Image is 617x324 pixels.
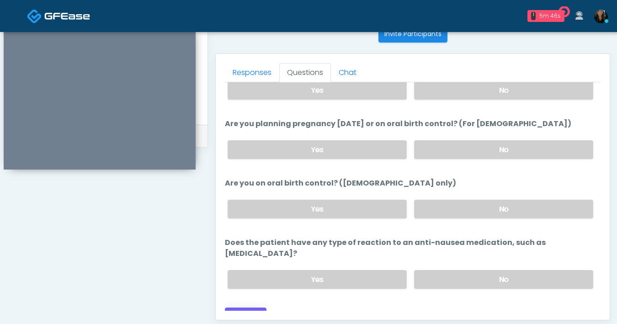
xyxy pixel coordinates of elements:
img: Michelle Picione [594,10,608,23]
img: Docovia [44,11,90,21]
a: Responses [225,63,279,82]
label: Are you on oral birth control? ([DEMOGRAPHIC_DATA] only) [225,178,456,189]
button: Open LiveChat chat widget [7,4,35,31]
label: No [414,81,593,100]
a: Docovia [27,1,90,31]
div: 1 [531,12,536,20]
label: No [414,140,593,159]
label: Yes [228,81,407,100]
label: Yes [228,270,407,289]
a: 1 5m 46s [522,6,570,26]
label: No [414,200,593,218]
label: Yes [228,140,407,159]
button: Invite Participants [378,26,447,42]
a: Chat [331,63,364,82]
div: 5m 46s [539,12,561,20]
a: Questions [279,63,331,82]
label: No [414,270,593,289]
label: Yes [228,200,407,218]
label: Does the patient have any type of reaction to an anti-nausea medication, such as [MEDICAL_DATA]? [225,237,601,259]
label: Are you planning pregnancy [DATE] or on oral birth control? (For [DEMOGRAPHIC_DATA]) [225,118,571,129]
img: Docovia [27,9,42,24]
